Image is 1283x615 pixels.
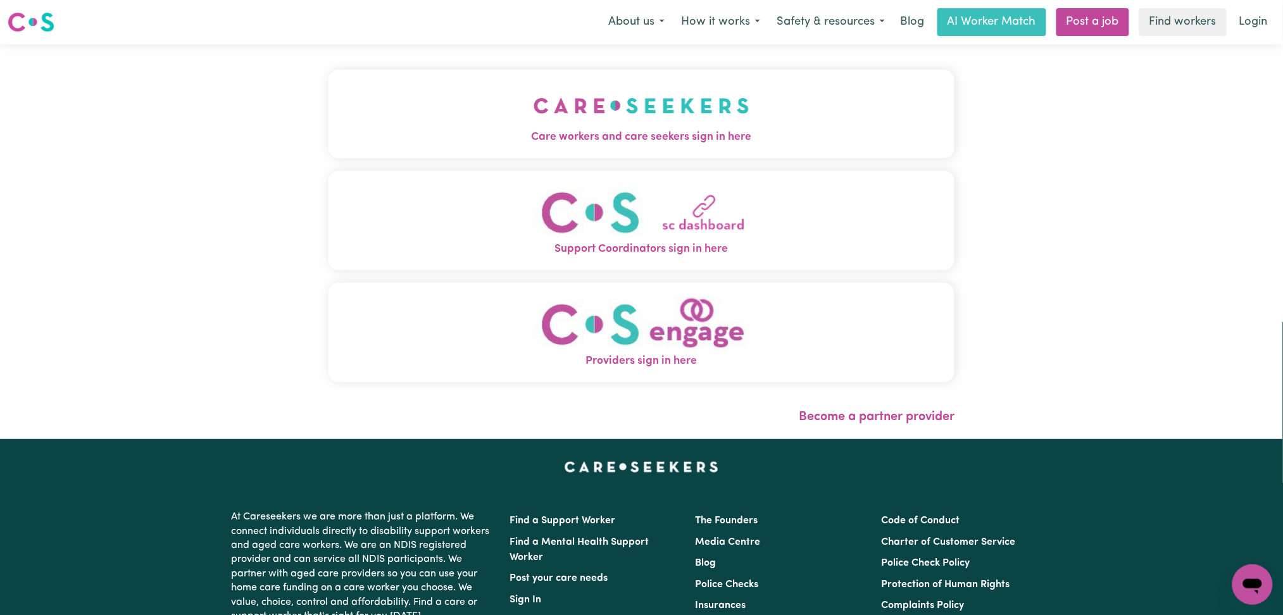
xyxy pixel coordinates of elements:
button: Care workers and care seekers sign in here [329,70,955,158]
button: Support Coordinators sign in here [329,171,955,270]
img: Careseekers logo [8,11,54,34]
a: Insurances [696,600,746,611]
span: Providers sign in here [329,353,955,370]
button: How it works [673,9,768,35]
a: Find a Support Worker [510,516,616,526]
a: Careseekers home page [565,462,718,472]
a: Media Centre [696,537,761,547]
iframe: Button to launch messaging window [1232,564,1273,605]
button: Providers sign in here [329,283,955,382]
a: Charter of Customer Service [881,537,1015,547]
a: Sign In [510,595,542,605]
a: Post your care needs [510,573,608,583]
span: Support Coordinators sign in here [329,241,955,258]
a: Code of Conduct [881,516,960,526]
a: The Founders [696,516,758,526]
span: Care workers and care seekers sign in here [329,129,955,146]
a: Police Checks [696,580,759,590]
a: Complaints Policy [881,600,964,611]
a: Blog [696,558,717,568]
a: Post a job [1056,8,1129,36]
a: Police Check Policy [881,558,970,568]
a: Find workers [1139,8,1227,36]
a: Find a Mental Health Support Worker [510,537,649,562]
a: AI Worker Match [937,8,1046,36]
button: Safety & resources [768,9,893,35]
a: Login [1232,8,1275,36]
a: Protection of Human Rights [881,580,1010,590]
a: Become a partner provider [799,411,954,423]
button: About us [600,9,673,35]
a: Careseekers logo [8,8,54,37]
a: Blog [893,8,932,36]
